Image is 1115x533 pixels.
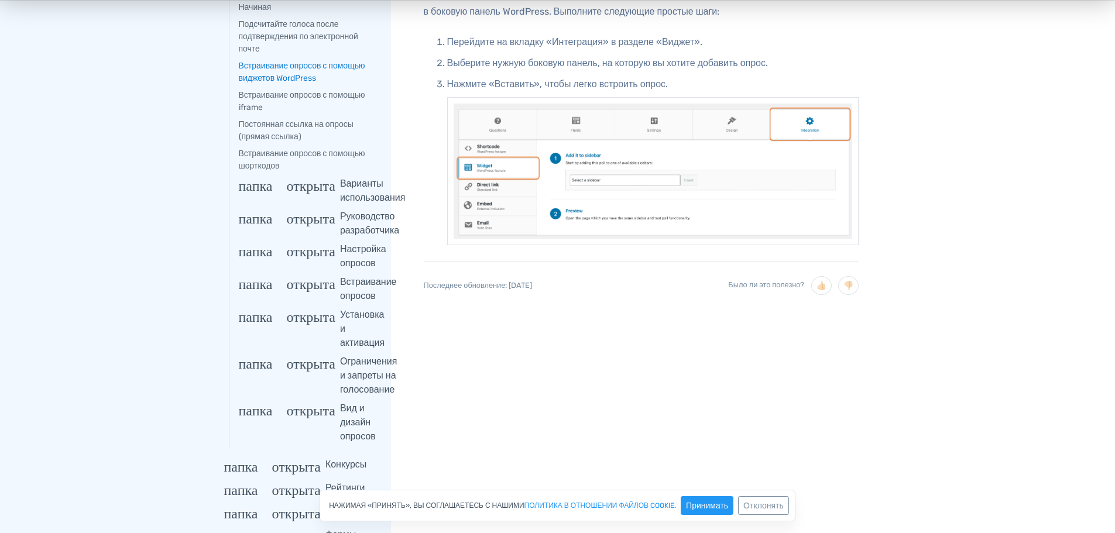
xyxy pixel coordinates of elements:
[325,459,366,470] font: Конкурсы
[447,36,703,47] font: Перейдите на вкладку «Интеграция» в разделе «Виджет».
[329,501,524,510] font: Нажимая «Принять», вы соглашаетесь с нашими
[524,502,675,509] a: политика в отношении файлов cookie
[239,60,375,84] a: Встраивание опросов с помощью виджетов WordPress
[239,401,335,415] font: папка_открыта
[239,149,365,171] font: Встраивание опросов с помощью шорткодов
[524,501,675,510] font: политика в отношении файлов cookie
[239,401,375,443] summary: папка_открытаВид и дизайн опросов
[728,280,804,289] font: Было ли это полезно?
[424,281,533,290] font: Последнее обновление: [DATE]
[681,496,733,515] button: Принимать
[838,276,859,295] button: 👎🏻
[239,177,335,191] font: папка_открыта
[738,496,789,515] button: Отклонять
[686,501,728,511] font: Принимать
[447,78,668,90] font: Нажмите «Вставить», чтобы легко встроить опрос.
[224,458,321,472] font: папка_открыта
[340,356,397,395] font: Ограничения и запреты на голосование
[239,275,335,289] font: папка_открыта
[239,90,365,112] font: Встраивание опросов с помощью iframe
[743,501,784,511] font: Отклонять
[340,276,397,301] font: Встраивание опросов
[239,308,375,350] summary: папка_открытаУстановка и активация
[239,209,335,223] font: папка_открыта
[239,308,335,322] font: папка_открыта
[239,61,365,83] font: Встраивание опросов с помощью виджетов WordPress
[239,89,375,114] a: Встраивание опросов с помощью iframe
[239,147,375,172] a: Встраивание опросов с помощью шорткодов
[239,177,375,205] summary: папка_открытаВарианты использования
[340,211,399,236] font: Руководство разработчика
[447,57,769,68] font: Выберите нужную боковую панель, на которую вы хотите добавить опрос.
[239,355,375,397] summary: папка_открытаОграничения и запреты на голосование
[224,481,321,495] font: папка_открыта
[239,1,375,13] a: Начиная
[239,18,375,55] a: Подсчитайте голоса после подтверждения по электронной почте
[224,481,375,495] summary: папка_открытаРейтинги
[811,276,832,295] button: 👍🏻
[224,458,375,472] summary: папка_открытаКонкурсы
[340,243,386,269] font: Настройка опросов
[239,19,358,54] font: Подсчитайте голоса после подтверждения по электронной почте
[340,309,385,348] font: Установка и активация
[340,178,406,203] font: Варианты использования
[816,281,826,291] font: 👍🏻
[239,119,354,142] font: Постоянная ссылка на опросы (прямая ссылка)
[239,242,335,256] font: папка_открыта
[239,355,335,369] font: папка_открыта
[340,403,376,442] font: Вид и дизайн опросов
[239,118,375,143] a: Постоянная ссылка на опросы (прямая ссылка)
[674,501,676,510] font: .
[239,2,272,12] font: Начиная
[325,482,365,493] font: Рейтинги
[239,209,375,238] summary: папка_открытаРуководство разработчика
[239,242,375,270] summary: папка_открытаНастройка опросов
[239,275,375,303] summary: папка_открытаВстраивание опросов
[843,281,853,291] font: 👎🏻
